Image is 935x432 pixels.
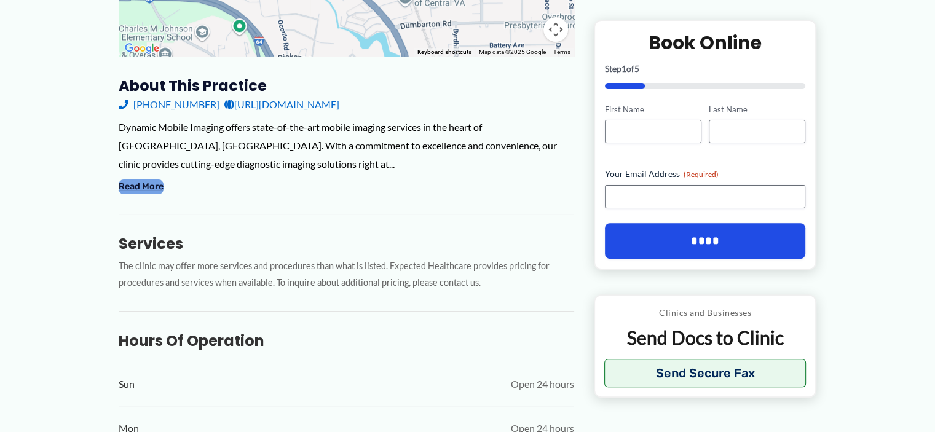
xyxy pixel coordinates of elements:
[119,258,574,291] p: The clinic may offer more services and procedures than what is listed. Expected Healthcare provid...
[605,31,806,55] h2: Book Online
[119,76,574,95] h3: About this practice
[479,49,546,55] span: Map data ©2025 Google
[119,118,574,173] div: Dynamic Mobile Imaging offers state-of-the-art mobile imaging services in the heart of [GEOGRAPHI...
[543,17,568,42] button: Map camera controls
[119,331,574,350] h3: Hours of Operation
[634,63,639,74] span: 5
[604,359,807,388] button: Send Secure Fax
[511,375,574,393] span: Open 24 hours
[605,65,806,73] p: Step of
[122,41,162,57] a: Open this area in Google Maps (opens a new window)
[417,48,471,57] button: Keyboard shortcuts
[122,41,162,57] img: Google
[604,326,807,350] p: Send Docs to Clinic
[119,95,219,114] a: [PHONE_NUMBER]
[709,104,805,116] label: Last Name
[684,170,719,179] span: (Required)
[621,63,626,74] span: 1
[605,104,701,116] label: First Name
[119,234,574,253] h3: Services
[553,49,570,55] a: Terms (opens in new tab)
[604,305,807,321] p: Clinics and Businesses
[119,179,164,194] button: Read More
[119,375,135,393] span: Sun
[605,168,806,181] label: Your Email Address
[224,95,339,114] a: [URL][DOMAIN_NAME]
